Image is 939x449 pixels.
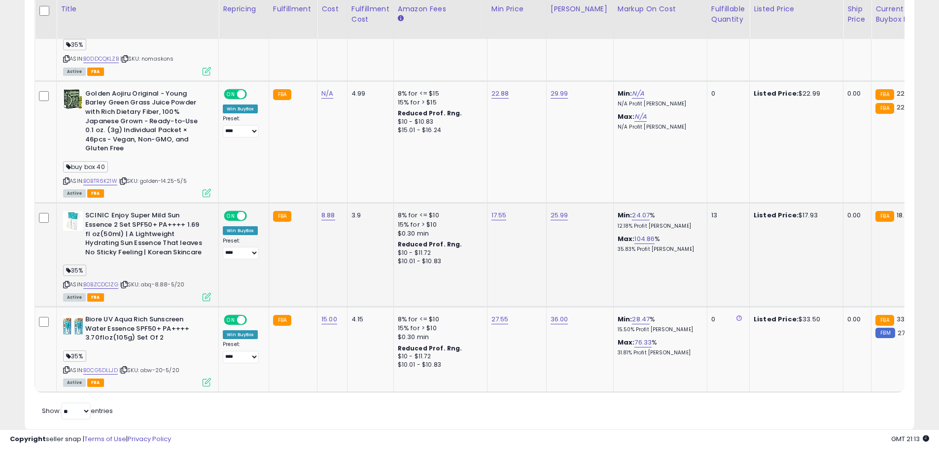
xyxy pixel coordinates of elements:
span: 27.89 [898,328,915,338]
p: 12.18% Profit [PERSON_NAME] [618,223,699,230]
div: Listed Price [754,4,839,14]
div: 0.00 [847,89,864,98]
div: % [618,235,699,253]
span: buy box 40 [63,161,108,173]
div: Win BuyBox [223,226,258,235]
p: 15.50% Profit [PERSON_NAME] [618,326,699,333]
span: All listings currently available for purchase on Amazon [63,379,86,387]
div: ASIN: [63,211,211,300]
a: N/A [634,112,646,122]
b: Golden Aojiru Original - Young Barley Green Grass Juice Powder with Rich Dietary Fiber, 100% Japa... [85,89,205,156]
a: N/A [632,89,644,99]
a: 17.55 [491,210,507,220]
div: 0 [711,89,742,98]
span: | SKU: abw-20-5/20 [119,366,179,374]
small: FBA [875,315,894,326]
div: 15% for > $10 [398,220,480,229]
span: | SKU: golden-14.25-5/5 [119,177,187,185]
div: Cost [321,4,343,14]
div: 8% for <= $10 [398,211,480,220]
div: $10 - $11.72 [398,249,480,257]
b: Max: [618,112,635,121]
small: FBA [273,89,291,100]
div: $0.30 min [398,333,480,342]
a: 8.88 [321,210,335,220]
div: Win BuyBox [223,330,258,339]
b: Reduced Prof. Rng. [398,240,462,248]
img: 51XdEjpY3yL._SL40_.jpg [63,89,83,109]
p: N/A Profit [PERSON_NAME] [618,124,699,131]
b: Min: [618,210,632,220]
div: Repricing [223,4,265,14]
b: SCINIC Enjoy Super Mild Sun Essence 2 Set SPF50+ PA++++ 1.69 fl oz(50ml) | A Lightweight Hydratin... [85,211,205,259]
span: | SKU: nomaskons [120,55,174,63]
a: 15.00 [321,314,337,324]
div: 0.00 [847,315,864,324]
div: 13 [711,211,742,220]
div: Fulfillable Quantity [711,4,745,25]
span: 22.99 [897,103,914,112]
a: B0BZCDC1ZG [83,280,118,289]
img: 411aJGestJL._SL40_.jpg [63,211,83,231]
a: B0BTR6K21W [83,177,117,185]
span: OFF [245,316,261,324]
div: % [618,338,699,356]
span: FBA [87,379,104,387]
small: Amazon Fees. [398,14,404,23]
span: ON [225,90,237,98]
div: $15.01 - $16.24 [398,126,480,135]
div: $22.99 [754,89,835,98]
small: FBA [273,315,291,326]
span: OFF [245,90,261,98]
span: All listings currently available for purchase on Amazon [63,293,86,302]
div: 8% for <= $15 [398,89,480,98]
p: N/A Profit [PERSON_NAME] [618,101,699,107]
span: 35% [63,350,86,362]
div: [PERSON_NAME] [551,4,609,14]
b: Reduced Prof. Rng. [398,109,462,117]
a: 22.88 [491,89,509,99]
a: 36.00 [551,314,568,324]
b: Listed Price: [754,210,799,220]
span: 22.98 [897,89,914,98]
span: FBA [87,189,104,198]
span: 35% [63,265,86,276]
div: $10.01 - $10.83 [398,257,480,266]
a: 76.33 [634,338,652,347]
div: $10 - $10.83 [398,118,480,126]
div: Ship Price [847,4,867,25]
b: Biore UV Aqua Rich Sunscreen Water Essence SPF50+ PA++++ 3.70floz(105g) Set Of 2 [85,315,205,345]
div: Amazon Fees [398,4,483,14]
div: Min Price [491,4,542,14]
span: 35% [63,39,86,50]
span: OFF [245,212,261,220]
strong: Copyright [10,434,46,444]
a: 24.07 [632,210,650,220]
div: $17.93 [754,211,835,220]
span: ON [225,316,237,324]
div: Fulfillment Cost [351,4,389,25]
span: 33.5 [897,314,910,324]
div: % [618,211,699,229]
span: FBA [87,68,104,76]
div: $10.01 - $10.83 [398,361,480,369]
span: | SKU: abq-8.88-5/20 [120,280,184,288]
a: 28.47 [632,314,650,324]
div: $10 - $11.72 [398,352,480,361]
span: Show: entries [42,406,113,415]
b: Max: [618,338,635,347]
div: 3.9 [351,211,386,220]
div: Win BuyBox [223,104,258,113]
b: Listed Price: [754,314,799,324]
div: $0.30 min [398,229,480,238]
small: FBM [875,328,895,338]
div: 4.15 [351,315,386,324]
div: Preset: [223,115,261,138]
div: seller snap | | [10,435,171,444]
small: FBA [273,211,291,222]
div: 4.99 [351,89,386,98]
div: 8% for <= $10 [398,315,480,324]
b: Listed Price: [754,89,799,98]
img: 51HqvHfD1bL._SL40_.jpg [63,315,83,335]
b: Min: [618,89,632,98]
